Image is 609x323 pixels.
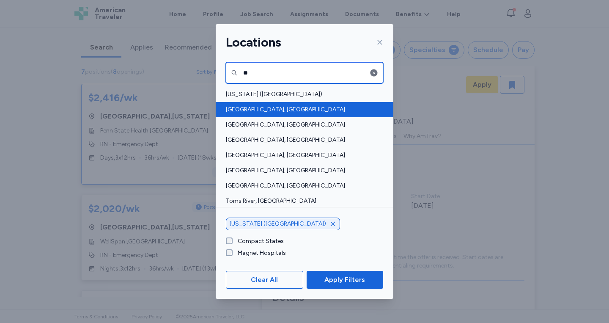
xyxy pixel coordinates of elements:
[324,275,365,285] span: Apply Filters
[251,275,278,285] span: Clear All
[226,271,303,289] button: Clear All
[226,121,378,129] span: [GEOGRAPHIC_DATA], [GEOGRAPHIC_DATA]
[226,166,378,175] span: [GEOGRAPHIC_DATA], [GEOGRAPHIC_DATA]
[226,182,378,190] span: [GEOGRAPHIC_DATA], [GEOGRAPHIC_DATA]
[307,271,383,289] button: Apply Filters
[226,34,281,50] h1: Locations
[226,197,378,205] span: Toms River, [GEOGRAPHIC_DATA]
[233,249,286,257] label: Magnet Hospitals
[233,237,284,246] label: Compact States
[226,105,378,114] span: [GEOGRAPHIC_DATA], [GEOGRAPHIC_DATA]
[230,220,326,228] span: [US_STATE] ([GEOGRAPHIC_DATA])
[226,151,378,160] span: [GEOGRAPHIC_DATA], [GEOGRAPHIC_DATA]
[226,136,378,144] span: [GEOGRAPHIC_DATA], [GEOGRAPHIC_DATA]
[226,90,378,99] span: [US_STATE] ([GEOGRAPHIC_DATA])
